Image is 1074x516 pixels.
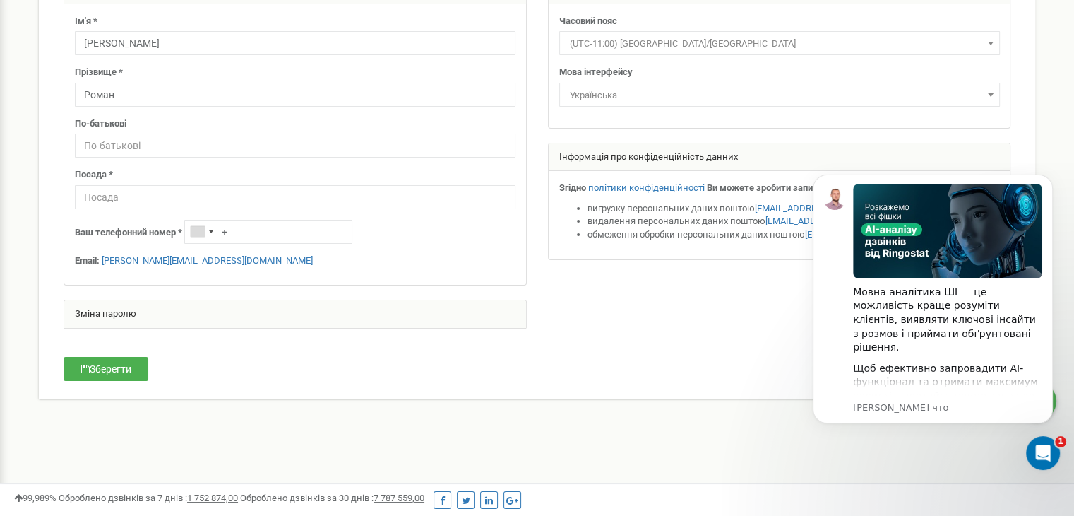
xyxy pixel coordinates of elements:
[587,215,1000,228] li: видалення персональних даних поштою ,
[559,83,1000,107] span: Українська
[75,31,515,55] input: Ім'я
[1055,436,1066,447] span: 1
[559,31,1000,55] span: (UTC-11:00) Pacific/Midway
[75,226,182,240] label: Ваш телефонний номер *
[707,182,833,193] strong: Ви можете зробити запит на:
[1026,436,1060,470] iframe: Intercom live chat
[75,255,100,266] strong: Email:
[185,221,217,243] div: Telephone country code
[588,182,705,193] a: політики конфіденційності
[374,493,424,503] u: 7 787 559,00
[564,34,995,54] span: (UTC-11:00) Pacific/Midway
[549,143,1010,172] div: Інформація про конфіденційність данних
[559,15,617,28] label: Часовий пояс
[240,493,424,503] span: Оброблено дзвінків за 30 днів :
[755,203,898,213] a: [EMAIL_ADDRESS][DOMAIN_NAME]
[14,493,56,503] span: 99,989%
[559,66,633,79] label: Мова інтерфейсу
[587,202,1000,216] li: вигрузку персональних даних поштою ,
[559,182,586,193] strong: Згідно
[75,83,515,107] input: Прізвище
[59,493,238,503] span: Оброблено дзвінків за 7 днів :
[75,185,515,209] input: Посада
[792,153,1074,478] iframe: Intercom notifications сообщение
[75,117,126,131] label: По-батькові
[564,86,995,105] span: Українська
[765,216,909,226] a: [EMAIL_ADDRESS][DOMAIN_NAME]
[587,228,1000,242] li: обмеження обробки персональних даних поштою .
[64,357,148,381] button: Зберегти
[75,168,113,182] label: Посада *
[187,493,238,503] u: 1 752 874,00
[102,255,313,266] a: [PERSON_NAME][EMAIL_ADDRESS][DOMAIN_NAME]
[75,66,123,79] label: Прізвище *
[75,134,515,158] input: По-батькові
[64,300,526,329] div: Зміна паролю
[184,220,352,244] input: +1-800-555-55-55
[75,15,97,28] label: Ім'я *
